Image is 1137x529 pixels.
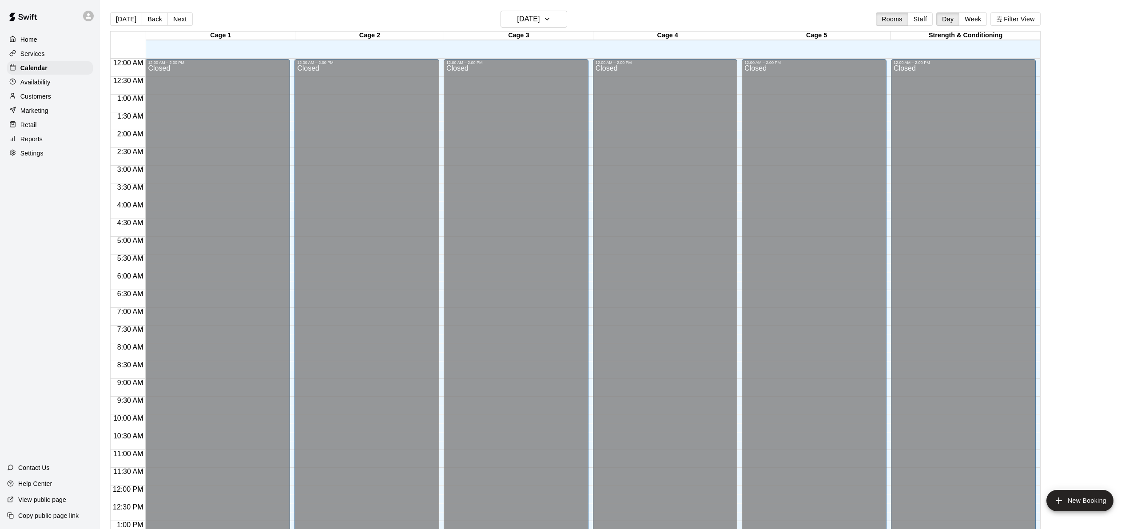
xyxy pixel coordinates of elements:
span: 7:00 AM [115,308,146,315]
p: Retail [20,120,37,129]
div: 12:00 AM – 2:00 PM [297,60,437,65]
div: Cage 1 [146,32,295,40]
span: 6:00 AM [115,272,146,280]
a: Marketing [7,104,93,117]
button: Staff [908,12,933,26]
p: Home [20,35,37,44]
span: 2:30 AM [115,148,146,155]
a: Services [7,47,93,60]
span: 10:30 AM [111,432,146,440]
a: Settings [7,147,93,160]
p: Help Center [18,479,52,488]
span: 12:30 AM [111,77,146,84]
div: 12:00 AM – 2:00 PM [894,60,1033,65]
span: 1:00 AM [115,95,146,102]
span: 12:00 PM [111,485,145,493]
button: add [1046,490,1113,511]
div: 12:00 AM – 2:00 PM [596,60,735,65]
span: 11:30 AM [111,468,146,475]
p: Services [20,49,45,58]
button: Week [959,12,987,26]
span: 12:30 PM [111,503,145,511]
button: [DATE] [110,12,142,26]
span: 9:30 AM [115,397,146,404]
p: Copy public page link [18,511,79,520]
span: 8:30 AM [115,361,146,369]
a: Retail [7,118,93,131]
span: 3:30 AM [115,183,146,191]
div: 12:00 AM – 2:00 PM [446,60,586,65]
div: Cage 3 [444,32,593,40]
span: 2:00 AM [115,130,146,138]
span: 1:30 AM [115,112,146,120]
div: 12:00 AM – 2:00 PM [744,60,884,65]
button: Day [936,12,959,26]
span: 6:30 AM [115,290,146,298]
a: Calendar [7,61,93,75]
span: 8:00 AM [115,343,146,351]
p: Contact Us [18,463,50,472]
p: Reports [20,135,43,143]
span: 12:00 AM [111,59,146,67]
p: Customers [20,92,51,101]
a: Home [7,33,93,46]
p: Availability [20,78,51,87]
a: Reports [7,132,93,146]
p: Calendar [20,64,48,72]
p: View public page [18,495,66,504]
span: 11:00 AM [111,450,146,457]
span: 1:00 PM [115,521,146,529]
span: 5:00 AM [115,237,146,244]
button: Back [142,12,168,26]
div: Cage 5 [742,32,891,40]
div: Cage 2 [295,32,444,40]
a: Availability [7,76,93,89]
div: Cage 4 [593,32,742,40]
button: [DATE] [501,11,567,28]
p: Settings [20,149,44,158]
button: Rooms [876,12,908,26]
button: Filter View [990,12,1040,26]
p: Marketing [20,106,48,115]
span: 4:00 AM [115,201,146,209]
button: Next [167,12,192,26]
span: 3:00 AM [115,166,146,173]
span: 5:30 AM [115,255,146,262]
span: 7:30 AM [115,326,146,333]
span: 9:00 AM [115,379,146,386]
span: 4:30 AM [115,219,146,227]
a: Customers [7,90,93,103]
div: 12:00 AM – 2:00 PM [148,60,287,65]
h6: [DATE] [517,13,540,25]
span: 10:00 AM [111,414,146,422]
div: Strength & Conditioning [891,32,1040,40]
